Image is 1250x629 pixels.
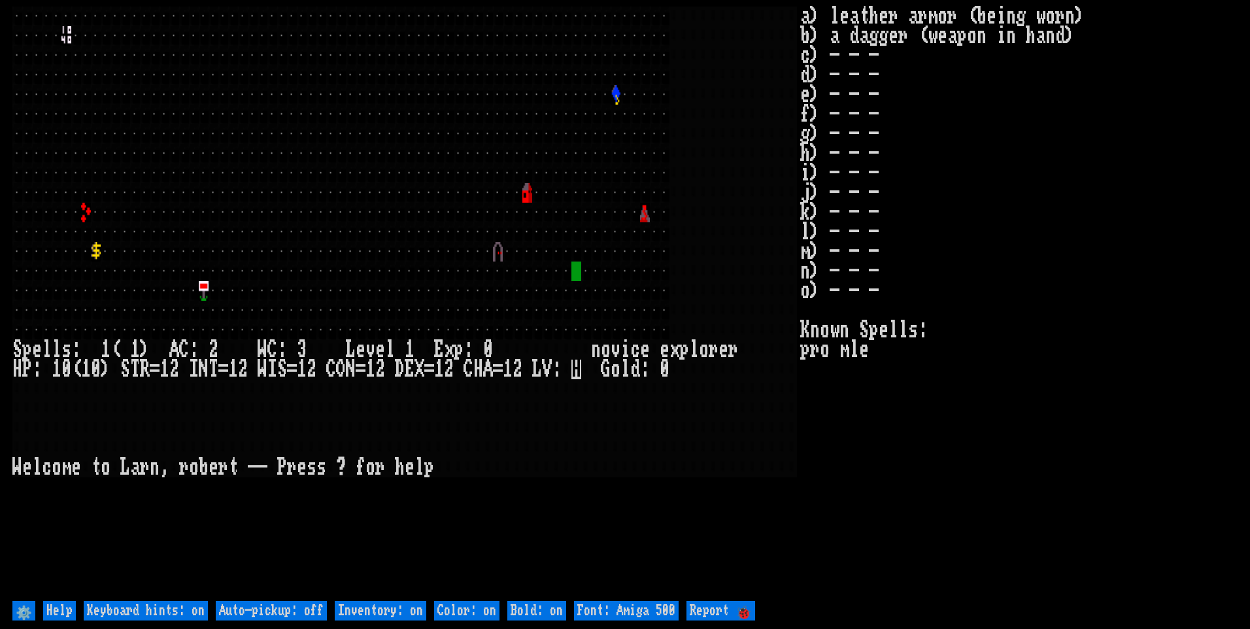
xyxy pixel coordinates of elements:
div: : [640,360,650,379]
div: P [22,360,32,379]
div: m [61,458,71,477]
div: 1 [434,360,444,379]
div: o [699,340,709,360]
div: C [326,360,336,379]
div: T [209,360,218,379]
div: e [32,340,42,360]
div: s [307,458,316,477]
div: 3 [297,340,307,360]
div: C [464,360,473,379]
div: 1 [365,360,375,379]
div: o [101,458,110,477]
div: V [542,360,552,379]
div: - [258,458,267,477]
div: e [209,458,218,477]
div: R [140,360,150,379]
div: 0 [483,340,493,360]
div: r [709,340,718,360]
div: e [718,340,728,360]
div: : [32,360,42,379]
div: l [385,340,395,360]
div: 1 [130,340,140,360]
div: l [414,458,424,477]
div: L [346,340,356,360]
div: e [405,458,414,477]
div: l [32,458,42,477]
div: 1 [228,360,238,379]
div: e [22,458,32,477]
div: 2 [307,360,316,379]
div: 1 [405,340,414,360]
div: 0 [91,360,101,379]
div: ( [71,360,81,379]
div: = [218,360,228,379]
div: H [473,360,483,379]
div: X [414,360,424,379]
input: Report 🐞 [686,601,755,620]
div: c [42,458,52,477]
div: p [424,458,434,477]
input: Inventory: on [335,601,426,620]
div: W [12,458,22,477]
div: W [258,360,267,379]
div: T [130,360,140,379]
div: W [258,340,267,360]
div: e [71,458,81,477]
div: S [12,340,22,360]
div: I [267,360,277,379]
div: i [620,340,630,360]
div: f [356,458,365,477]
div: C [267,340,277,360]
div: p [454,340,464,360]
div: t [91,458,101,477]
div: r [218,458,228,477]
div: L [120,458,130,477]
div: 1 [160,360,169,379]
div: x [444,340,454,360]
div: ) [140,340,150,360]
div: 2 [169,360,179,379]
div: o [601,340,611,360]
div: l [620,360,630,379]
input: Auto-pickup: off [216,601,327,620]
div: s [61,340,71,360]
div: 1 [52,360,61,379]
div: l [689,340,699,360]
div: N [346,360,356,379]
input: ⚙️ [12,601,35,620]
div: : [189,340,199,360]
input: Color: on [434,601,499,620]
div: 2 [209,340,218,360]
div: : [464,340,473,360]
div: r [140,458,150,477]
div: S [120,360,130,379]
div: ( [110,340,120,360]
div: 1 [81,360,91,379]
div: : [277,340,287,360]
div: C [179,340,189,360]
div: l [42,340,52,360]
div: e [375,340,385,360]
div: 1 [297,360,307,379]
div: d [630,360,640,379]
div: = [493,360,503,379]
div: p [22,340,32,360]
div: 2 [238,360,248,379]
div: r [179,458,189,477]
div: o [611,360,620,379]
div: : [71,340,81,360]
div: c [630,340,640,360]
div: v [611,340,620,360]
input: Help [43,601,76,620]
div: b [199,458,209,477]
div: = [424,360,434,379]
div: x [669,340,679,360]
div: 2 [375,360,385,379]
div: s [316,458,326,477]
div: O [336,360,346,379]
div: e [297,458,307,477]
div: G [601,360,611,379]
div: 0 [660,360,669,379]
input: Keyboard hints: on [84,601,208,620]
input: Bold: on [507,601,566,620]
